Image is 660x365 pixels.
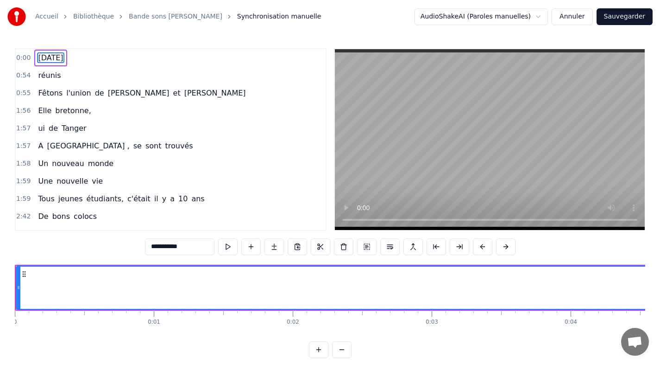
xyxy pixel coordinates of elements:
span: bretonne, [54,105,92,116]
div: 0:04 [565,319,577,326]
button: Sauvegarder [597,8,653,25]
span: il [153,193,159,204]
span: trouvés [164,141,194,151]
span: A [37,229,44,239]
a: Ouvrir le chat [621,328,649,356]
span: vie [91,176,104,186]
span: A [37,141,44,151]
span: se [132,141,143,151]
span: jeunes [57,193,84,204]
span: [PERSON_NAME] [107,88,170,98]
a: Bande sons [PERSON_NAME] [129,12,222,21]
span: a [169,193,176,204]
span: ans [190,193,205,204]
div: 0:01 [148,319,160,326]
span: 0:55 [16,89,31,98]
span: c'était [126,193,151,204]
img: youka [7,7,26,26]
span: Fêtons [37,88,63,98]
span: 1:57 [16,124,31,133]
span: 10 [177,193,189,204]
span: choc [88,229,107,239]
span: 1:59 [16,177,31,186]
span: [DATE] [37,52,64,63]
span: de [94,88,105,98]
a: Bibliothèque [73,12,114,21]
span: monde [87,158,115,169]
span: [PERSON_NAME] [183,88,247,98]
span: nouvelle [56,176,89,186]
button: Annuler [552,8,592,25]
span: De [37,211,49,222]
span: de [48,123,59,134]
nav: breadcrumb [35,12,321,21]
span: 1:57 [16,141,31,151]
span: 1:59 [16,194,31,204]
span: sont [145,141,163,151]
span: et [172,88,182,98]
span: bons [51,211,71,222]
span: 1:56 [16,106,31,115]
div: 0 [13,319,17,326]
span: Elle [37,105,52,116]
span: y [161,193,167,204]
div: 0:03 [426,319,438,326]
span: Un [37,158,49,169]
span: 0:54 [16,71,31,80]
span: Tanger [61,123,88,134]
span: nouveau [51,158,85,169]
span: l'union [65,88,92,98]
div: 0:02 [287,319,299,326]
span: réunis [37,70,62,81]
span: Tous [37,193,55,204]
span: étudiants, [86,193,125,204]
span: 1:58 [16,159,31,168]
span: de [75,229,86,239]
span: 2:43 [16,230,31,239]
span: 0:00 [16,53,31,63]
span: ui [37,123,46,134]
span: colocs [73,211,98,222]
span: [GEOGRAPHIC_DATA] , [46,141,130,151]
a: Accueil [35,12,58,21]
span: 2:42 [16,212,31,221]
span: Une [37,176,54,186]
span: Synchronisation manuelle [237,12,321,21]
span: couple [46,229,72,239]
